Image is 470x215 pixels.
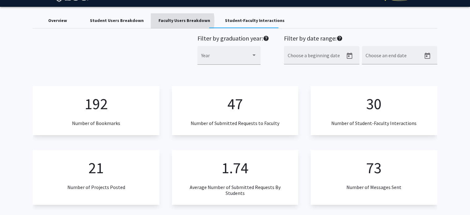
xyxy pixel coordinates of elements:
app-numeric-analytics: Number of Bookmarks [33,86,159,135]
h2: Filter by date range: [284,35,437,44]
button: Open calendar [421,50,434,62]
app-numeric-analytics: Number of Messages Sent [311,150,437,205]
app-numeric-analytics: Number of Projects Posted [33,150,159,205]
h2: Filter by graduation year: [197,35,269,44]
h3: Number of Messages Sent [346,184,401,190]
iframe: Chat [5,187,26,210]
p: 30 [366,92,382,115]
mat-icon: help [337,35,343,42]
div: Faculty Users Breakdown [158,17,210,24]
app-numeric-analytics: Number of Student-Faculty Interactions [311,86,437,135]
div: Student Users Breakdown [90,17,143,24]
h3: Number of Student-Faculty Interactions [331,120,417,126]
h3: Average Number of Submitted Requests By Students [182,184,288,196]
p: 1.74 [222,156,248,179]
p: 47 [227,92,243,115]
div: Student-Faculty Interactions [225,17,284,24]
p: 21 [88,156,104,179]
app-numeric-analytics: Number of Submitted Requests to Faculty [172,86,298,135]
p: 73 [366,156,382,179]
h3: Number of Submitted Requests to Faculty [191,120,279,126]
h3: Number of Bookmarks [72,120,120,126]
p: 192 [85,92,108,115]
div: Overview [48,17,67,24]
mat-icon: help [263,35,269,42]
h3: Number of Projects Posted [67,184,125,190]
button: Open calendar [343,50,356,62]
